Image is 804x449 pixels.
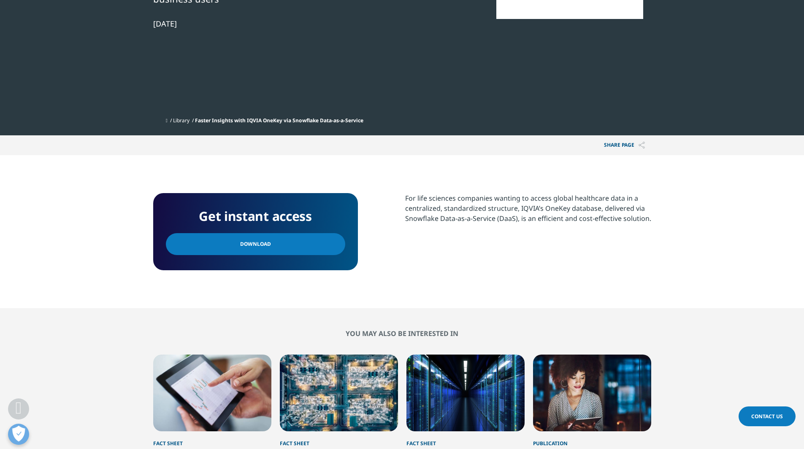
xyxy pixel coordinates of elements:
[240,239,271,249] span: Download
[598,135,651,155] p: Share PAGE
[598,135,651,155] button: Share PAGEShare PAGE
[751,413,783,420] span: Contact Us
[406,431,525,447] div: Fact Sheet
[166,206,345,227] h4: Get instant access
[153,19,443,29] div: [DATE]
[405,193,651,230] p: For life sciences companies wanting to access global healthcare data in a centralized, standardiz...
[8,424,29,445] button: Open Preferences
[639,142,645,149] img: Share PAGE
[153,329,651,338] h2: You may also be interested in
[195,117,363,124] span: Faster Insights with IQVIA OneKey via Snowflake Data-as-a-Service
[739,406,796,426] a: Contact Us
[173,117,189,124] a: Library
[533,431,651,447] div: Publication
[166,233,345,255] a: Download
[153,431,271,447] div: Fact Sheet
[280,431,398,447] div: Fact Sheet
